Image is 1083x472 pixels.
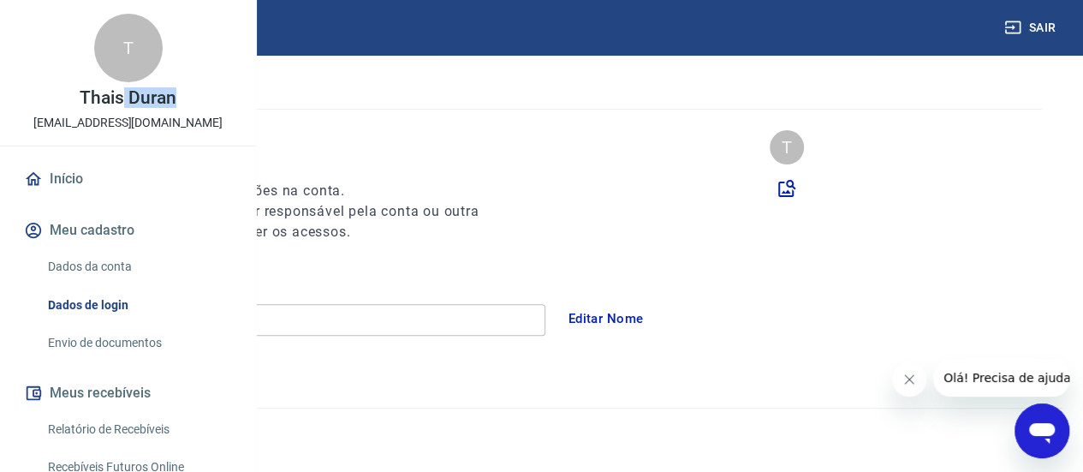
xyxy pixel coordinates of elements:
[770,130,804,164] div: T
[933,359,1069,397] iframe: Mensagem da empresa
[41,412,235,447] a: Relatório de Recebíveis
[41,288,235,323] a: Dados de login
[21,212,235,249] button: Meu cadastro
[559,301,653,337] button: Editar Nome
[41,181,510,201] h6: Quem acessa e faz movimentações na conta.
[10,12,144,26] span: Olá! Precisa de ajuda?
[41,249,235,284] a: Dados da conta
[41,201,510,242] h6: Pode ser a mesma pessoa titular responsável pela conta ou outra pessoa com permissão para fazer o...
[80,89,176,107] p: Thais Duran
[892,362,926,397] iframe: Fechar mensagem
[41,130,510,153] p: Nome da pessoa usuária
[33,114,223,132] p: [EMAIL_ADDRESS][DOMAIN_NAME]
[1001,12,1062,44] button: Sair
[21,160,235,198] a: Início
[41,326,235,361] a: Envio de documentos
[21,374,235,412] button: Meus recebíveis
[94,14,163,82] div: T
[1015,403,1069,458] iframe: Botão para abrir a janela de mensagens
[41,55,1042,81] p: Dados de login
